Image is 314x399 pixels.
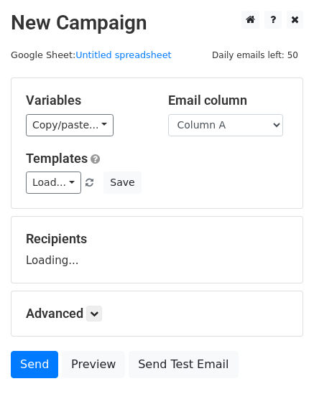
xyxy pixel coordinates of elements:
h5: Variables [26,93,147,108]
h2: New Campaign [11,11,303,35]
a: Daily emails left: 50 [207,50,303,60]
div: Loading... [26,231,288,268]
a: Send Test Email [129,351,238,378]
button: Save [103,172,141,194]
h5: Email column [168,93,289,108]
a: Templates [26,151,88,166]
small: Google Sheet: [11,50,172,60]
a: Send [11,351,58,378]
a: Untitled spreadsheet [75,50,171,60]
a: Load... [26,172,81,194]
a: Copy/paste... [26,114,114,136]
span: Daily emails left: 50 [207,47,303,63]
h5: Advanced [26,306,288,321]
h5: Recipients [26,231,288,247]
a: Preview [62,351,125,378]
